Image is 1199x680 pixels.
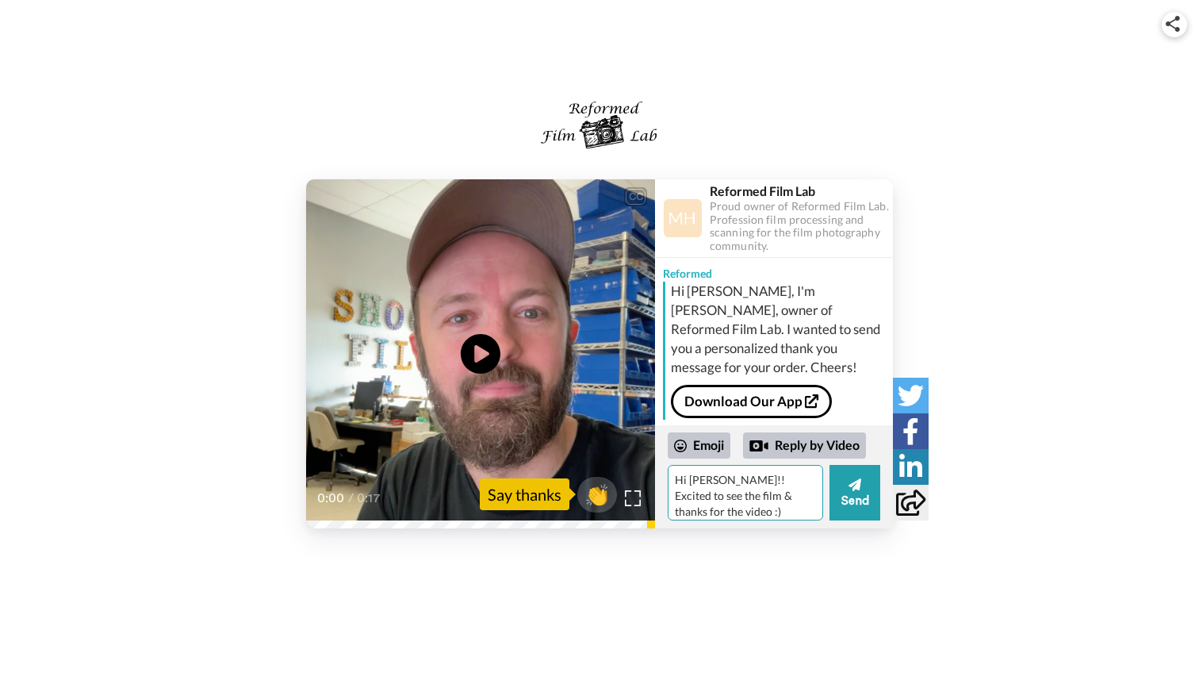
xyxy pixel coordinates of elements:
img: ic_share.svg [1166,16,1180,32]
div: Say thanks [480,478,569,510]
textarea: Hi [PERSON_NAME]!! Excited to see the film & thanks for the video :) [668,465,823,521]
span: 0:17 [357,489,385,508]
button: Send [829,465,880,521]
button: 👏 [577,477,617,513]
img: logo [538,92,660,156]
img: Profile Image [664,199,702,237]
div: Proud owner of Reformed Film Lab. Profession film processing and scanning for the film photograph... [710,200,892,253]
span: 0:00 [317,489,345,508]
div: Emoji [668,432,730,458]
span: / [348,489,354,508]
div: Reformed Film Lab [710,183,892,198]
a: Download Our App [671,385,832,418]
div: Reply by Video [749,436,768,455]
img: Full screen [625,490,641,506]
div: Reformed [655,258,893,282]
div: CC [626,189,645,205]
div: Hi [PERSON_NAME], I'm [PERSON_NAME], owner of Reformed Film Lab. I wanted to send you a personali... [671,282,889,377]
div: Reply by Video [743,432,866,459]
span: 👏 [577,482,617,507]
